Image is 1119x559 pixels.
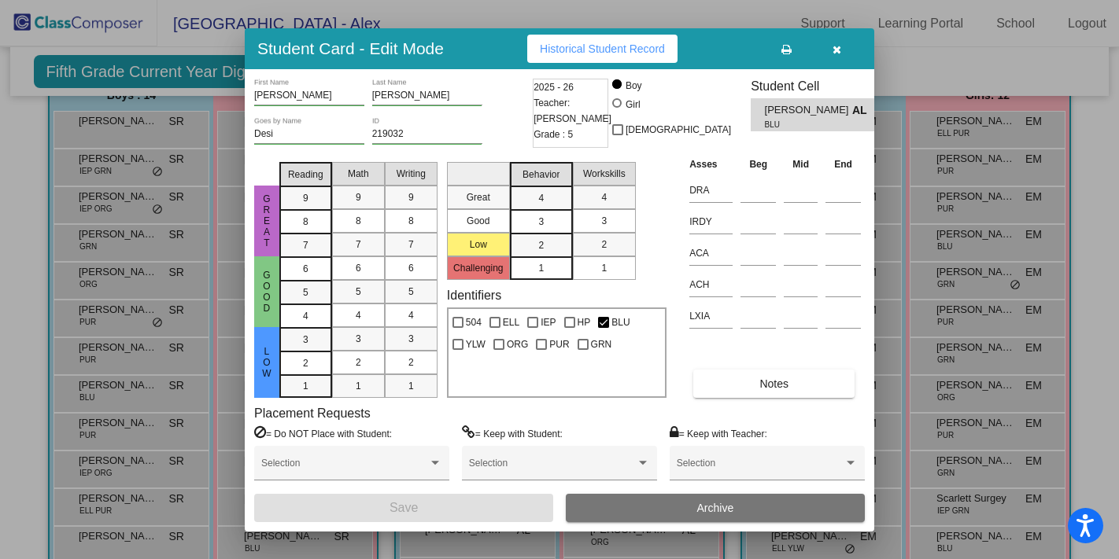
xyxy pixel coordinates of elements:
[356,332,361,346] span: 3
[689,241,733,265] input: assessment
[601,261,607,275] span: 1
[408,308,414,322] span: 4
[408,190,414,204] span: 9
[625,97,641,112] div: Girl
[759,377,788,390] span: Notes
[303,238,308,252] span: 7
[447,288,501,303] label: Identifiers
[257,39,444,58] h3: Student Card - Edit Mode
[549,335,569,354] span: PUR
[626,120,731,139] span: [DEMOGRAPHIC_DATA]
[689,178,733,202] input: assessment
[538,191,544,205] span: 4
[765,102,852,119] span: [PERSON_NAME]
[356,379,361,393] span: 1
[625,79,642,93] div: Boy
[466,313,482,332] span: 504
[751,79,888,94] h3: Student Cell
[583,167,626,181] span: Workskills
[408,332,414,346] span: 3
[689,273,733,296] input: assessment
[601,214,607,228] span: 3
[534,79,574,95] span: 2025 - 26
[303,356,308,370] span: 2
[348,167,369,181] span: Math
[538,261,544,275] span: 1
[356,237,361,252] span: 7
[566,494,865,522] button: Archive
[303,333,308,347] span: 3
[254,494,553,522] button: Save
[611,313,630,332] span: BLU
[408,379,414,393] span: 1
[254,129,364,140] input: goes by name
[527,35,678,63] button: Historical Student Record
[372,129,482,140] input: Enter ID
[408,261,414,275] span: 6
[303,262,308,276] span: 6
[689,304,733,328] input: assessment
[408,214,414,228] span: 8
[303,191,308,205] span: 9
[538,238,544,252] span: 2
[260,193,274,248] span: Great
[462,425,563,441] label: = Keep with Student:
[254,406,371,421] label: Placement Requests
[356,285,361,299] span: 5
[538,215,544,229] span: 3
[507,335,528,354] span: ORG
[697,502,734,514] span: Archive
[356,261,361,275] span: 6
[260,270,274,314] span: Good
[356,308,361,322] span: 4
[765,119,841,131] span: BLU
[303,309,308,323] span: 4
[523,167,559,182] span: Behavior
[693,370,855,398] button: Notes
[408,285,414,299] span: 5
[303,379,308,393] span: 1
[670,425,767,441] label: = Keep with Teacher:
[503,313,519,332] span: ELL
[541,313,556,332] span: IEP
[591,335,612,354] span: GRN
[540,42,665,55] span: Historical Student Record
[408,237,414,252] span: 7
[578,313,591,332] span: HP
[601,190,607,204] span: 4
[466,335,486,354] span: YLW
[356,355,361,370] span: 2
[601,237,607,252] span: 2
[780,156,822,173] th: Mid
[737,156,780,173] th: Beg
[260,346,274,379] span: Low
[356,214,361,228] span: 8
[356,190,361,204] span: 9
[822,156,865,173] th: End
[852,102,874,119] span: AL
[397,167,426,181] span: Writing
[685,156,737,173] th: Asses
[534,127,573,142] span: Grade : 5
[534,95,611,127] span: Teacher: [PERSON_NAME]
[689,210,733,234] input: assessment
[303,285,308,300] span: 5
[390,501,418,514] span: Save
[288,167,323,182] span: Reading
[408,355,414,370] span: 2
[303,215,308,229] span: 8
[254,425,392,441] label: = Do NOT Place with Student:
